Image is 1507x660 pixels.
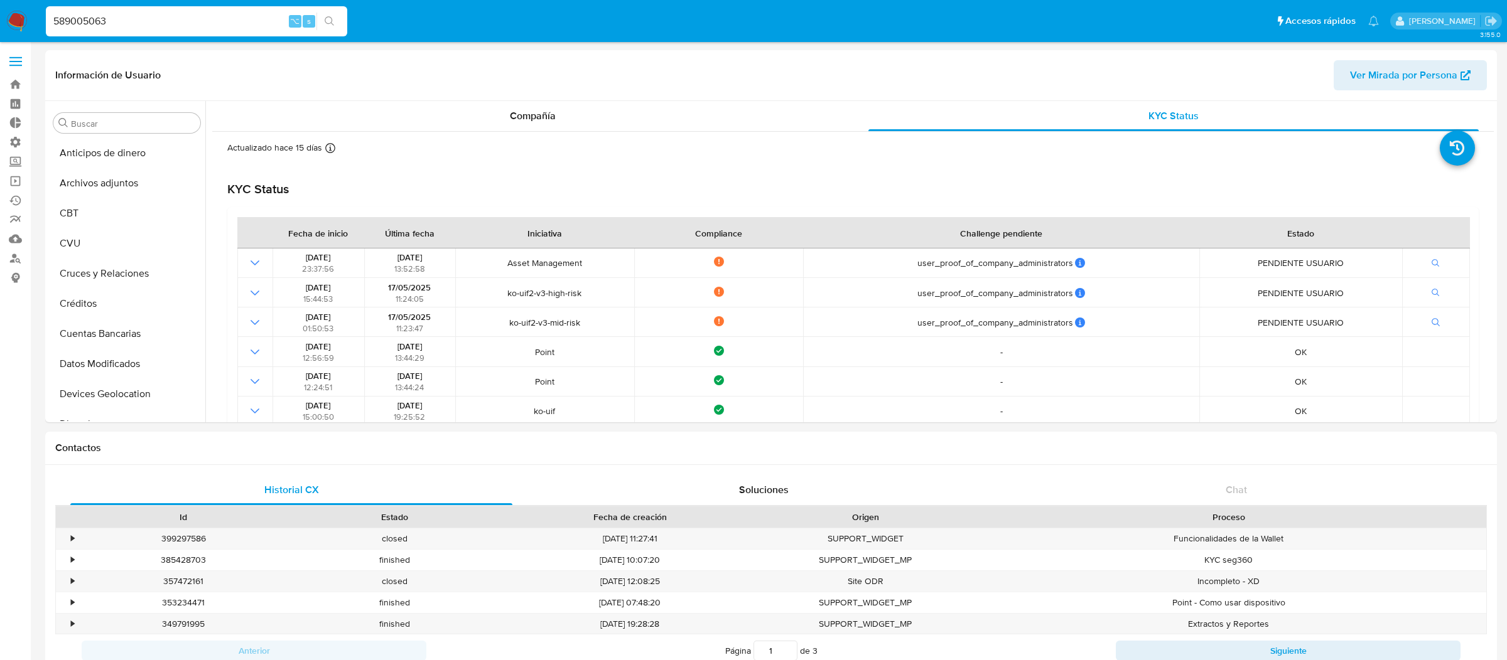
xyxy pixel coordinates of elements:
[289,614,500,634] div: finished
[78,592,289,613] div: 353234471
[55,442,1487,454] h1: Contactos
[87,511,280,523] div: Id
[71,575,74,587] div: •
[48,289,205,319] button: Créditos
[316,13,342,30] button: search-icon
[71,533,74,545] div: •
[289,550,500,570] div: finished
[760,614,971,634] div: SUPPORT_WIDGET_MP
[48,319,205,349] button: Cuentas Bancarias
[78,571,289,592] div: 357472161
[307,15,311,27] span: s
[71,618,74,630] div: •
[1285,14,1356,28] span: Accesos rápidos
[48,409,205,439] button: Direcciones
[71,554,74,566] div: •
[264,482,319,497] span: Historial CX
[78,550,289,570] div: 385428703
[1484,14,1498,28] a: Salir
[48,198,205,228] button: CBT
[971,614,1486,634] div: Extractos y Reportes
[500,528,760,549] div: [DATE] 11:27:41
[500,550,760,570] div: [DATE] 10:07:20
[769,511,962,523] div: Origen
[298,511,491,523] div: Estado
[78,528,289,549] div: 399297586
[1226,482,1247,497] span: Chat
[760,592,971,613] div: SUPPORT_WIDGET_MP
[500,592,760,613] div: [DATE] 07:48:20
[813,644,818,657] span: 3
[55,69,161,82] h1: Información de Usuario
[500,571,760,592] div: [DATE] 12:08:25
[71,118,195,129] input: Buscar
[739,482,789,497] span: Soluciones
[289,571,500,592] div: closed
[509,511,751,523] div: Fecha de creación
[46,13,347,29] input: Buscar usuario o caso...
[78,614,289,634] div: 349791995
[48,379,205,409] button: Devices Geolocation
[1368,16,1379,26] a: Notificaciones
[1350,60,1457,90] span: Ver Mirada por Persona
[971,592,1486,613] div: Point - Como usar dispositivo
[980,511,1477,523] div: Proceso
[500,614,760,634] div: [DATE] 19:28:28
[71,597,74,609] div: •
[290,15,300,27] span: ⌥
[289,592,500,613] div: finished
[289,528,500,549] div: closed
[971,550,1486,570] div: KYC seg360
[971,528,1486,549] div: Funcionalidades de la Wallet
[760,550,971,570] div: SUPPORT_WIDGET_MP
[1148,109,1199,123] span: KYC Status
[58,118,68,128] button: Buscar
[760,528,971,549] div: SUPPORT_WIDGET
[48,228,205,258] button: CVU
[48,168,205,198] button: Archivos adjuntos
[971,571,1486,592] div: Incompleto - XD
[48,138,205,168] button: Anticipos de dinero
[48,349,205,379] button: Datos Modificados
[510,109,556,123] span: Compañía
[760,571,971,592] div: Site ODR
[227,142,322,154] p: Actualizado hace 15 días
[48,258,205,289] button: Cruces y Relaciones
[1409,15,1480,27] p: eric.malcangi@mercadolibre.com
[1334,60,1487,90] button: Ver Mirada por Persona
